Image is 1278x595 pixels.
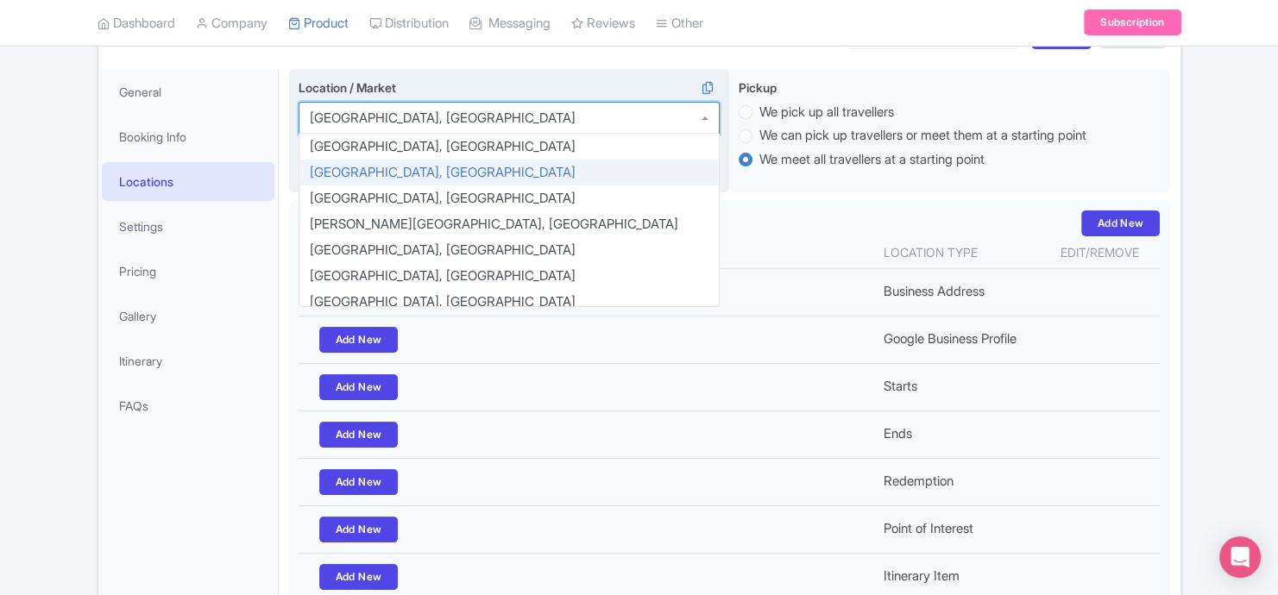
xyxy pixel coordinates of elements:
div: [GEOGRAPHIC_DATA], [GEOGRAPHIC_DATA] [299,263,719,289]
a: Itinerary [102,341,274,380]
a: Add New [319,327,399,353]
div: [GEOGRAPHIC_DATA], [GEOGRAPHIC_DATA] [299,237,719,263]
div: [GEOGRAPHIC_DATA], [GEOGRAPHIC_DATA] [299,185,719,211]
td: Starts [872,363,1040,410]
div: [GEOGRAPHIC_DATA], [GEOGRAPHIC_DATA] [299,134,719,160]
a: Add New [319,517,399,542]
th: Edit/Remove [1041,236,1161,269]
div: [GEOGRAPHIC_DATA], [GEOGRAPHIC_DATA] [310,110,576,126]
a: Add New [319,374,399,400]
div: [GEOGRAPHIC_DATA], [GEOGRAPHIC_DATA] [299,160,719,185]
span: Location / Market [299,80,396,95]
a: General [102,72,274,111]
td: Google Business Profile [872,316,1040,363]
a: FAQs [102,386,274,425]
label: We meet all travellers at a starting point [759,150,985,170]
label: We pick up all travellers [759,103,894,122]
div: Open Intercom Messenger [1219,536,1261,578]
a: Locations [102,162,274,201]
a: Subscription [1084,10,1180,36]
a: Booking Info [102,117,274,156]
div: [PERSON_NAME][GEOGRAPHIC_DATA], [GEOGRAPHIC_DATA] [299,211,719,237]
a: Add New [1081,210,1161,236]
td: Point of Interest [872,505,1040,553]
a: Settings [102,207,274,246]
td: Ends [872,410,1040,458]
a: Add New [319,422,399,448]
a: Pricing [102,252,274,291]
a: Gallery [102,297,274,335]
a: Add New [319,469,399,495]
label: We can pick up travellers or meet them at a starting point [759,126,1086,146]
th: Location type [872,236,1040,269]
span: Pickup [739,80,777,95]
div: [GEOGRAPHIC_DATA], [GEOGRAPHIC_DATA] [299,289,719,315]
td: Business Address [872,268,1040,316]
td: Redemption [872,458,1040,505]
a: Add New [319,564,399,590]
